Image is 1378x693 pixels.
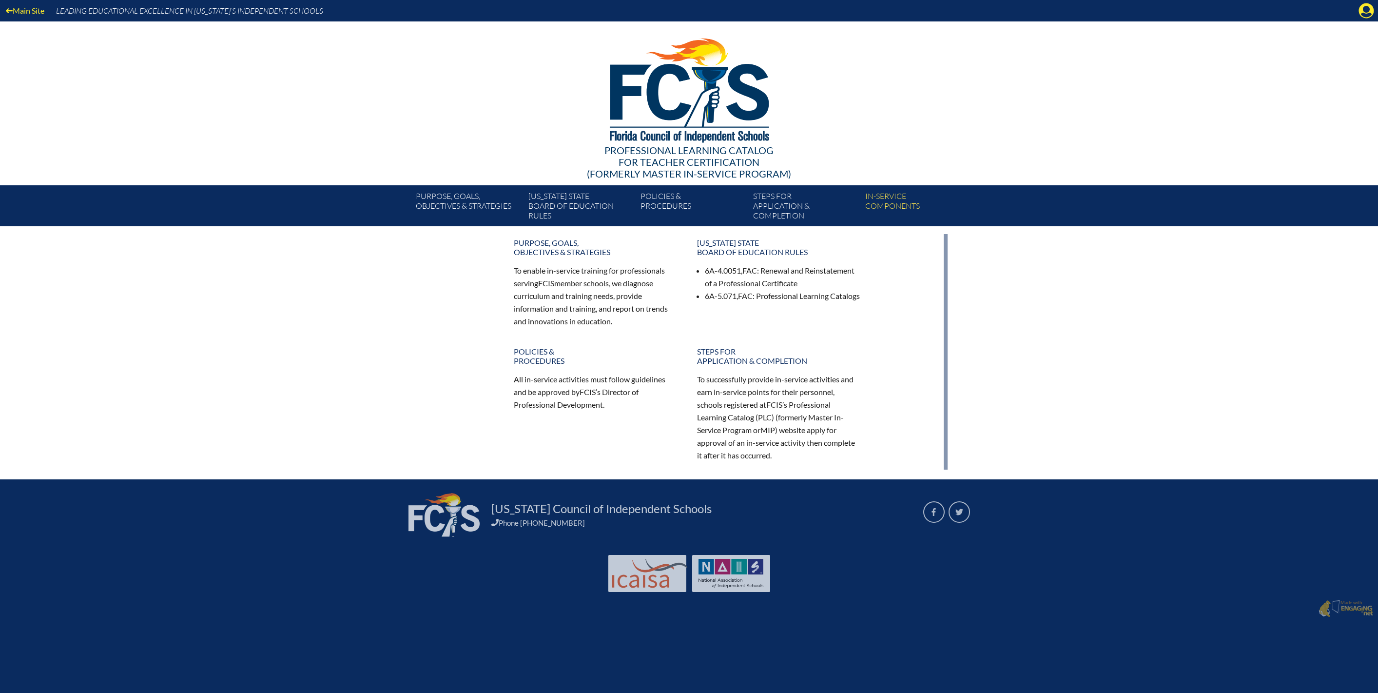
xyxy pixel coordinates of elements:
[742,266,757,275] span: FAC
[580,387,596,396] span: FCIS
[691,234,867,260] a: [US_STATE] StateBoard of Education rules
[766,400,782,409] span: FCIS
[487,501,716,516] a: [US_STATE] Council of Independent Schools
[1319,600,1331,617] img: Engaging - Bring it online
[705,290,861,302] li: 6A-5.071, : Professional Learning Catalogs
[612,559,687,588] img: Int'l Council Advancing Independent School Accreditation logo
[2,4,48,17] a: Main Site
[508,234,683,260] a: Purpose, goals,objectives & strategies
[1340,605,1373,617] img: Engaging - Bring it online
[524,189,637,226] a: [US_STATE] StateBoard of Education rules
[691,343,867,369] a: Steps forapplication & completion
[758,413,772,422] span: PLC
[699,559,764,588] img: NAIS Logo
[1359,3,1374,19] svg: Manage account
[408,493,480,537] img: FCIS_logo_white
[705,264,861,290] li: 6A-4.0051, : Renewal and Reinstatement of a Professional Certificate
[637,189,749,226] a: Policies &Procedures
[538,278,554,288] span: FCIS
[508,343,683,369] a: Policies &Procedures
[412,189,524,226] a: Purpose, goals,objectives & strategies
[697,373,861,461] p: To successfully provide in-service activities and earn in-service points for their personnel, sch...
[760,425,775,435] span: MIP
[514,264,678,327] p: To enable in-service training for professionals serving member schools, we diagnose curriculum an...
[491,518,912,527] div: Phone [PHONE_NUMBER]
[861,189,973,226] a: In-servicecomponents
[749,189,861,226] a: Steps forapplication & completion
[408,144,970,179] div: Professional Learning Catalog (formerly Master In-service Program)
[619,156,759,168] span: for Teacher Certification
[588,21,790,155] img: FCISlogo221.eps
[738,291,753,300] span: FAC
[1340,600,1373,618] p: Made with
[1315,598,1377,620] a: Made with
[1332,600,1342,614] img: Engaging - Bring it online
[514,373,678,411] p: All in-service activities must follow guidelines and be approved by ’s Director of Professional D...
